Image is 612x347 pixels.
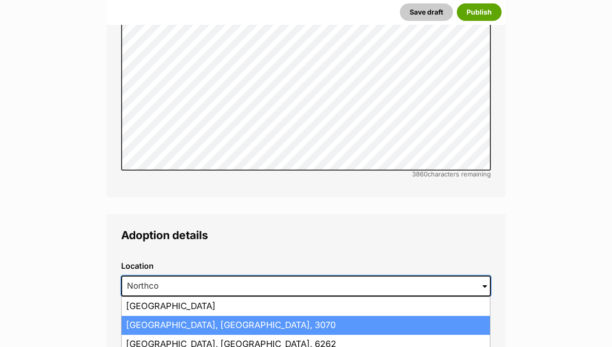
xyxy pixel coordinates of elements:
[121,171,491,178] div: characters remaining
[412,170,428,178] span: 3860
[122,297,490,316] li: [GEOGRAPHIC_DATA]
[122,316,490,335] li: [GEOGRAPHIC_DATA], [GEOGRAPHIC_DATA], 3070
[121,276,491,297] input: Enter suburb or postcode
[121,261,491,270] label: Location
[400,3,453,21] button: Save draft
[121,229,491,242] legend: Adoption details
[457,3,502,21] button: Publish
